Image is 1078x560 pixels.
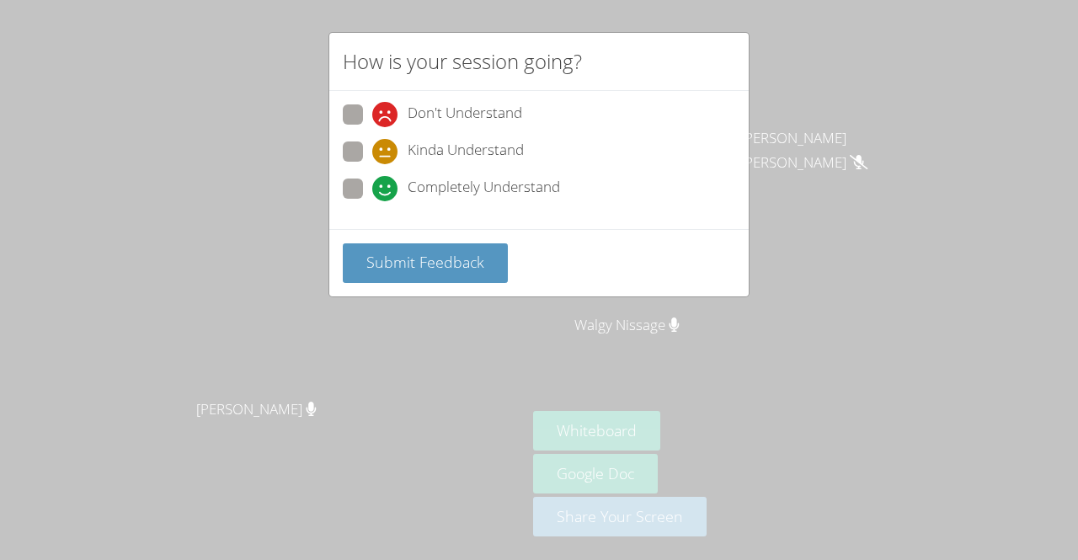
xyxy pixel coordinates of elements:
[366,252,484,272] span: Submit Feedback
[343,243,508,283] button: Submit Feedback
[408,102,522,127] span: Don't Understand
[343,46,582,77] h2: How is your session going?
[408,176,560,201] span: Completely Understand
[408,139,524,164] span: Kinda Understand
